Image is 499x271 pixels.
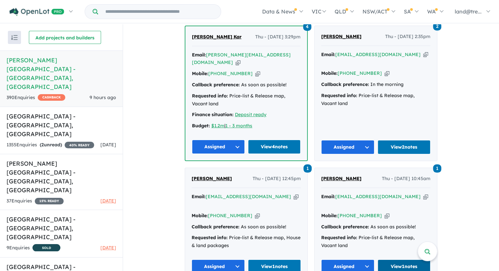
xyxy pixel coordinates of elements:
[321,175,362,183] a: [PERSON_NAME]
[321,81,430,89] div: In the morning
[303,22,311,31] a: 4
[423,51,428,58] button: Copy
[208,71,253,76] a: [PHONE_NUMBER]
[338,213,382,219] a: [PHONE_NUMBER]
[321,92,430,108] div: Price-list & Release map, Vacant land
[382,175,430,183] span: Thu - [DATE] 10:45am
[455,8,482,15] span: land@tre...
[7,244,60,252] div: 9 Enquir ies
[65,142,94,148] span: 40 % READY
[90,94,116,100] span: 9 hours ago
[248,140,301,154] a: View4notes
[321,81,369,87] strong: Callback preference:
[192,52,291,66] a: [PERSON_NAME][EMAIL_ADDRESS][DOMAIN_NAME]
[385,212,389,219] button: Copy
[32,244,60,251] span: SOLD
[7,56,116,91] h5: [PERSON_NAME][GEOGRAPHIC_DATA] - [GEOGRAPHIC_DATA] , [GEOGRAPHIC_DATA]
[29,31,101,44] button: Add projects and builders
[294,193,299,200] button: Copy
[211,123,224,129] a: $1.2m
[208,213,252,219] a: [PHONE_NUMBER]
[192,175,232,183] a: [PERSON_NAME]
[192,235,228,240] strong: Requested info:
[192,223,301,231] div: As soon as possible!
[321,52,335,57] strong: Email:
[378,140,431,154] a: View2notes
[40,142,62,148] strong: ( unread)
[192,224,239,230] strong: Callback preference:
[192,213,208,219] strong: Mobile:
[100,198,116,204] span: [DATE]
[192,194,206,199] strong: Email:
[255,212,260,219] button: Copy
[321,213,338,219] strong: Mobile:
[321,33,362,39] span: [PERSON_NAME]
[385,70,389,77] button: Copy
[321,70,338,76] strong: Mobile:
[10,8,64,16] img: Openlot PRO Logo White
[192,234,301,250] div: Price-list & Release map, House & land packages
[192,140,245,154] button: Assigned
[7,159,116,195] h5: [PERSON_NAME] [GEOGRAPHIC_DATA] - [GEOGRAPHIC_DATA] , [GEOGRAPHIC_DATA]
[321,224,369,230] strong: Callback preference:
[192,33,241,41] a: [PERSON_NAME] Kar
[433,22,441,31] a: 2
[255,70,260,77] button: Copy
[7,141,94,149] div: 1355 Enquir ies
[225,123,252,129] a: 1 - 3 months
[35,198,64,204] span: 15 % READY
[192,81,301,89] div: As soon as possible!
[7,197,64,205] div: 37 Enquir ies
[192,82,240,88] strong: Callback preference:
[41,142,44,148] span: 2
[385,33,430,41] span: Thu - [DATE] 2:35pm
[321,176,362,181] span: [PERSON_NAME]
[192,122,301,130] div: |
[253,175,301,183] span: Thu - [DATE] 12:45pm
[321,194,335,199] strong: Email:
[192,112,234,117] strong: Finance situation:
[338,70,382,76] a: [PHONE_NUMBER]
[192,93,228,99] strong: Requested info:
[321,223,430,231] div: As soon as possible!
[433,164,441,173] a: 1
[335,52,421,57] a: [EMAIL_ADDRESS][DOMAIN_NAME]
[100,245,116,251] span: [DATE]
[192,71,208,76] strong: Mobile:
[192,52,206,58] strong: Email:
[100,142,116,148] span: [DATE]
[321,33,362,41] a: [PERSON_NAME]
[321,93,357,98] strong: Requested info:
[99,5,219,19] input: Try estate name, suburb, builder or developer
[192,123,210,129] strong: Budget:
[206,194,291,199] a: [EMAIL_ADDRESS][DOMAIN_NAME]
[11,35,18,40] img: sort.svg
[235,112,266,117] a: Deposit ready
[321,140,374,154] button: Assigned
[303,23,311,31] span: 4
[303,164,312,173] a: 1
[236,59,240,66] button: Copy
[423,193,428,200] button: Copy
[192,34,241,40] span: [PERSON_NAME] Kar
[7,215,116,241] h5: [GEOGRAPHIC_DATA] - [GEOGRAPHIC_DATA] , [GEOGRAPHIC_DATA]
[192,176,232,181] span: [PERSON_NAME]
[7,94,65,102] div: 390 Enquir ies
[335,194,421,199] a: [EMAIL_ADDRESS][DOMAIN_NAME]
[192,92,301,108] div: Price-list & Release map, Vacant land
[321,234,430,250] div: Price-list & Release map, Vacant land
[321,235,357,240] strong: Requested info:
[255,33,301,41] span: Thu - [DATE] 3:29pm
[38,94,65,101] span: CASHBACK
[7,112,116,138] h5: [GEOGRAPHIC_DATA] - [GEOGRAPHIC_DATA] , [GEOGRAPHIC_DATA]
